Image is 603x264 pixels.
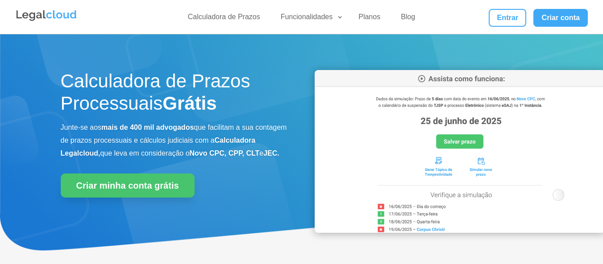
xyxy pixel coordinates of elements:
[162,93,216,114] strong: Grátis
[353,12,386,25] a: Planos
[533,9,588,27] a: Criar conta
[183,12,266,25] a: Calculadora de Prazos
[395,12,420,25] a: Blog
[275,12,344,25] a: Funcionalidades
[263,149,279,157] b: JEC.
[15,16,78,24] a: Logo da Legalcloud
[101,124,194,131] b: mais de 400 mil advogados
[61,70,288,120] h1: Calculadora de Prazos Processuais
[489,9,526,27] a: Entrar
[61,121,288,160] p: Junte-se aos que facilitam a sua contagem de prazos processuais e cálculos judiciais com a que le...
[61,136,256,157] b: Calculadora Legalcloud,
[15,9,78,22] img: Legalcloud Logo
[190,149,260,157] b: Novo CPC, CPP, CLT
[61,173,195,198] a: Criar minha conta grátis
